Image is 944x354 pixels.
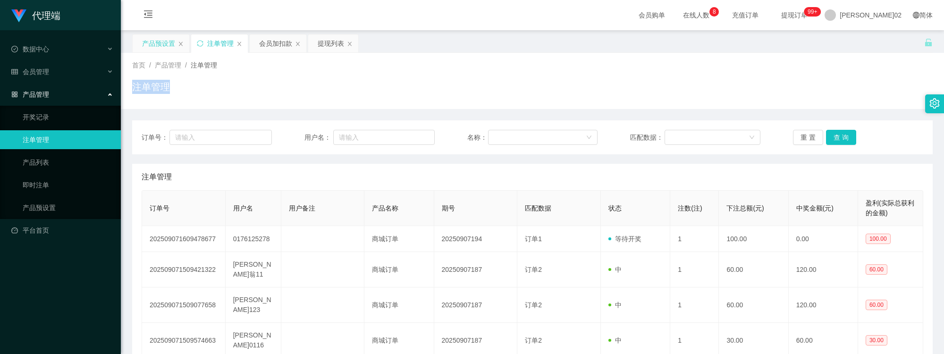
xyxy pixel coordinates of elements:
[23,153,113,172] a: 产品列表
[467,133,488,143] span: 名称：
[608,204,622,212] span: 状态
[142,252,226,287] td: 202509071509421322
[678,204,702,212] span: 注数(注)
[804,7,821,17] sup: 1110
[11,9,26,23] img: logo.9652507e.png
[318,34,344,52] div: 提现列表
[442,204,455,212] span: 期号
[11,221,113,240] a: 图标： 仪表板平台首页
[615,301,622,309] font: 中
[719,287,788,323] td: 60.00
[304,133,333,143] span: 用户名：
[670,226,719,252] td: 1
[23,91,49,98] font: 产品管理
[670,287,719,323] td: 1
[615,235,641,243] font: 等待开奖
[132,61,145,69] span: 首页
[683,11,709,19] font: 在线人数
[796,204,834,212] span: 中奖金额(元)
[364,252,434,287] td: 商城订单
[23,68,49,76] font: 会员管理
[295,41,301,47] i: 图标： 关闭
[23,45,49,53] font: 数据中心
[364,287,434,323] td: 商城订单
[11,11,60,19] a: 代理端
[372,204,398,212] span: 产品名称
[11,46,18,52] i: 图标： check-circle-o
[142,171,172,183] span: 注单管理
[132,80,170,94] h1: 注单管理
[185,61,187,69] span: /
[434,252,518,287] td: 20250907187
[789,226,858,252] td: 0.00
[259,34,292,52] div: 会员加扣款
[32,0,60,31] h1: 代理端
[142,226,226,252] td: 202509071609478677
[142,287,226,323] td: 202509071509077658
[789,252,858,287] td: 120.00
[197,40,203,47] i: 图标: sync
[226,252,281,287] td: [PERSON_NAME]翁11
[333,130,435,145] input: 请输入
[525,266,542,273] span: 订单2
[826,130,856,145] button: 查 询
[525,204,551,212] span: 匹配数据
[23,176,113,194] a: 即时注单
[132,0,164,31] i: 图标： menu-fold
[732,11,759,19] font: 充值订单
[615,337,622,344] font: 中
[866,335,887,346] span: 30.00
[789,287,858,323] td: 120.00
[586,135,592,141] i: 图标： 向下
[670,252,719,287] td: 1
[919,11,933,19] font: 简体
[793,130,823,145] button: 重 置
[924,38,933,47] i: 图标： 解锁
[364,226,434,252] td: 商城订单
[155,61,181,69] span: 产品管理
[719,226,788,252] td: 100.00
[142,34,175,52] div: 产品预设置
[169,130,272,145] input: 请输入
[713,7,716,17] p: 8
[866,300,887,310] span: 60.00
[749,135,755,141] i: 图标： 向下
[434,226,518,252] td: 20250907194
[347,41,353,47] i: 图标： 关闭
[866,234,891,244] span: 100.00
[630,133,665,143] span: 匹配数据：
[191,61,217,69] span: 注单管理
[525,301,542,309] span: 订单2
[23,198,113,217] a: 产品预设置
[726,204,764,212] span: 下注总额(元)
[719,252,788,287] td: 60.00
[709,7,719,17] sup: 8
[11,91,18,98] i: 图标： AppStore-O
[781,11,808,19] font: 提现订单
[525,337,542,344] span: 订单2
[866,264,887,275] span: 60.00
[23,108,113,126] a: 开奖记录
[615,266,622,273] font: 中
[142,133,169,143] span: 订单号：
[150,204,169,212] span: 订单号
[226,287,281,323] td: [PERSON_NAME]123
[233,204,253,212] span: 用户名
[525,235,542,243] span: 订单1
[929,98,940,109] i: 图标： 设置
[434,287,518,323] td: 20250907187
[207,34,234,52] div: 注单管理
[866,199,914,217] span: 盈利(实际总获利的金额)
[149,61,151,69] span: /
[289,204,315,212] span: 用户备注
[23,130,113,149] a: 注单管理
[236,41,242,47] i: 图标： 关闭
[226,226,281,252] td: 0176125278
[178,41,184,47] i: 图标： 关闭
[913,12,919,18] i: 图标： global
[11,68,18,75] i: 图标： table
